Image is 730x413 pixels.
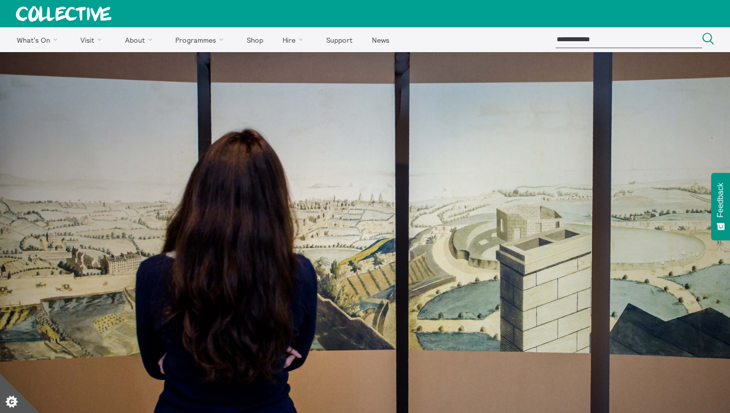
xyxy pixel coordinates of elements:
a: What's On [8,27,70,52]
a: Shop [238,27,272,52]
a: Support [317,27,361,52]
a: News [363,27,398,52]
a: About [116,27,165,52]
span: Feedback [716,183,725,217]
a: Programmes [167,27,236,52]
a: Hire [274,27,316,52]
a: Visit [72,27,115,52]
button: Feedback - Show survey [711,173,730,240]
